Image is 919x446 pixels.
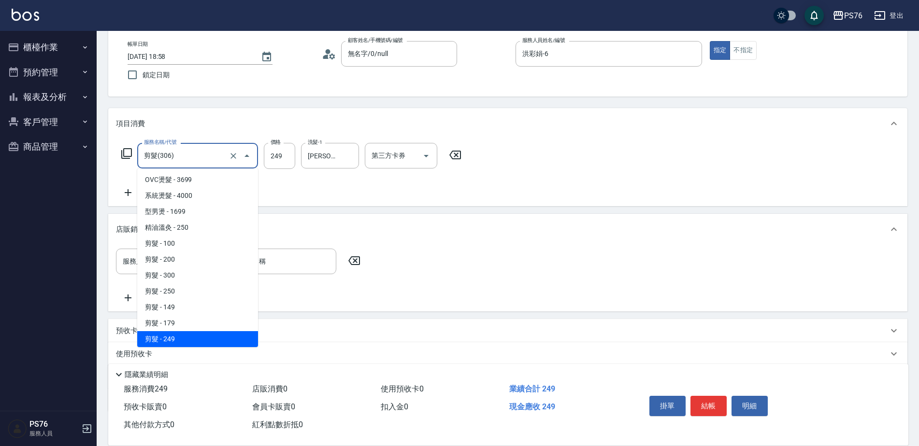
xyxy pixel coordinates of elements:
[116,119,145,129] p: 項目消費
[137,315,258,331] span: 剪髮 - 179
[29,429,79,438] p: 服務人員
[124,384,168,393] span: 服務消費 249
[108,214,907,245] div: 店販銷售
[252,384,287,393] span: 店販消費 0
[4,60,93,85] button: 預約管理
[116,326,152,336] p: 預收卡販賣
[348,37,403,44] label: 顧客姓名/手機號碼/編號
[239,148,255,164] button: Close
[125,370,168,380] p: 隱藏業績明細
[137,220,258,236] span: 精油溫灸 - 250
[137,283,258,299] span: 剪髮 - 250
[128,41,148,48] label: 帳單日期
[804,6,824,25] button: save
[381,402,408,411] span: 扣入金 0
[4,84,93,110] button: 報表及分析
[418,148,434,164] button: Open
[124,402,167,411] span: 預收卡販賣 0
[116,349,152,359] p: 使用預收卡
[137,267,258,283] span: 剪髮 - 300
[870,7,907,25] button: 登出
[308,139,322,146] label: 洗髮-1
[128,49,251,65] input: YYYY/MM/DD hh:mm
[255,45,278,69] button: Choose date, selected date is 2025-08-11
[108,108,907,139] div: 項目消費
[4,35,93,60] button: 櫃檯作業
[29,419,79,429] h5: PS76
[108,319,907,342] div: 預收卡販賣
[4,110,93,135] button: 客戶管理
[137,331,258,347] span: 剪髮 - 249
[252,402,295,411] span: 會員卡販賣 0
[144,139,176,146] label: 服務名稱/代號
[844,10,862,22] div: PS76
[730,41,757,60] button: 不指定
[509,402,555,411] span: 現金應收 249
[522,37,565,44] label: 服務人員姓名/編號
[137,236,258,251] span: 剪髮 - 100
[116,224,145,235] p: 店販銷售
[381,384,424,393] span: 使用預收卡 0
[252,420,303,429] span: 紅利點數折抵 0
[710,41,731,60] button: 指定
[143,70,170,80] span: 鎖定日期
[271,139,281,146] label: 價格
[690,396,727,416] button: 結帳
[137,172,258,188] span: OVC燙髮 - 3699
[8,419,27,438] img: Person
[509,384,555,393] span: 業績合計 249
[137,299,258,315] span: 剪髮 - 149
[649,396,686,416] button: 掛單
[829,6,866,26] button: PS76
[137,204,258,220] span: 型男燙 - 1699
[4,134,93,159] button: 商品管理
[137,188,258,204] span: 系統燙髮 - 4000
[12,9,39,21] img: Logo
[732,396,768,416] button: 明細
[137,251,258,267] span: 剪髮 - 200
[108,342,907,365] div: 使用預收卡
[227,149,240,163] button: Clear
[124,420,174,429] span: 其他付款方式 0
